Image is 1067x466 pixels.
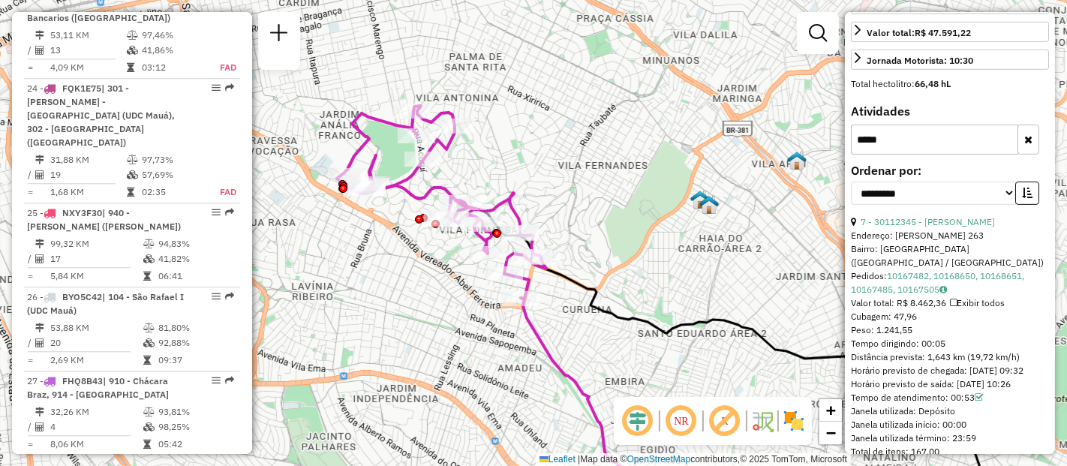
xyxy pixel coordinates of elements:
td: 17 [50,251,143,266]
div: Jornada Motorista: 10:30 [867,54,973,68]
em: Opções [212,208,221,217]
td: / [27,419,35,434]
span: | 910 - Chácara Braz, 914 - [GEOGRAPHIC_DATA] [27,375,169,400]
i: Distância Total [35,239,44,248]
span: 26 - [27,291,184,316]
span: Ocultar NR [663,403,699,439]
td: 03:12 [141,60,203,75]
div: Endereço: [PERSON_NAME] 263 [851,229,1049,242]
img: 608 UDC Full Vila Formosa [690,190,710,209]
label: Ordenar por: [851,161,1049,179]
td: = [27,437,35,452]
td: 94,83% [158,236,233,251]
span: Exibir rótulo [707,403,743,439]
em: Opções [212,292,221,301]
a: Zoom out [819,422,842,444]
td: 5,84 KM [50,269,143,284]
div: Janela utilizada início: 00:00 [851,418,1049,431]
i: % de utilização da cubagem [143,422,155,431]
td: 97,73% [141,152,203,167]
td: 41,82% [158,251,233,266]
div: Valor total: [867,26,971,40]
i: Distância Total [35,155,44,164]
span: | 104 - São Rafael I (UDC Mauá) [27,291,184,316]
td: 53,11 KM [50,28,126,43]
td: / [27,167,35,182]
td: / [27,251,35,266]
td: 2,69 KM [50,353,143,368]
div: Total de itens: 167,00 [851,445,1049,458]
i: % de utilização do peso [143,239,155,248]
td: = [27,353,35,368]
td: 05:42 [158,437,233,452]
span: 27 - [27,375,169,400]
td: = [27,60,35,75]
td: 41,86% [141,43,203,58]
strong: 66,48 hL [915,78,951,89]
button: Ordem crescente [1015,182,1039,205]
div: Tempo de atendimento: 00:53 [851,391,1049,404]
i: % de utilização da cubagem [127,46,138,55]
span: 24 - [27,83,175,148]
td: 4,09 KM [50,60,126,75]
i: Total de Atividades [35,254,44,263]
a: 7 - 30112345 - [PERSON_NAME] [861,216,995,227]
em: Rota exportada [225,292,234,301]
div: Janela utilizada: Depósito [851,404,1049,418]
span: + [826,401,836,419]
td: 97,46% [141,28,203,43]
td: 8,06 KM [50,437,143,452]
strong: R$ 47.591,22 [915,27,971,38]
i: Distância Total [35,31,44,40]
span: FHQ8B43 [62,375,103,386]
a: Exibir filtros [803,18,833,48]
td: 19 [50,167,126,182]
div: Bairro: [GEOGRAPHIC_DATA] ([GEOGRAPHIC_DATA] / [GEOGRAPHIC_DATA]) [851,242,1049,269]
i: % de utilização da cubagem [143,338,155,347]
a: OpenStreetMap [627,454,691,464]
td: FAD [203,60,237,75]
a: 10167482, 10168650, 10168651, 10167485, 10167505 [851,270,1024,295]
span: NXY3F30 [62,207,102,218]
i: Tempo total em rota [143,440,151,449]
a: Jornada Motorista: 10:30 [851,50,1049,70]
span: − [826,423,836,442]
span: Cubagem: 47,96 [851,311,917,322]
i: Total de Atividades [35,46,44,55]
a: Leaflet [540,454,576,464]
div: Total hectolitro: [851,77,1049,91]
i: % de utilização do peso [143,323,155,332]
span: | [578,454,580,464]
img: Exibir/Ocultar setores [782,409,806,433]
div: Distância prevista: 1,643 km (19,72 km/h) [851,350,1049,364]
i: % de utilização do peso [127,31,138,40]
img: 615 UDC Light WCL Jardim Brasília [787,151,807,170]
i: Distância Total [35,407,44,416]
i: Distância Total [35,323,44,332]
td: 1,68 KM [50,185,126,200]
i: Total de Atividades [35,170,44,179]
div: Horário previsto de chegada: [DATE] 09:32 [851,364,1049,377]
div: Tempo dirigindo: 00:05 [851,337,1049,350]
div: Valor total: R$ 8.462,36 [851,296,1049,310]
td: = [27,269,35,284]
td: 99,32 KM [50,236,143,251]
a: Com service time [975,392,983,403]
td: FAD [203,185,237,200]
td: 53,88 KM [50,320,143,335]
i: % de utilização da cubagem [143,254,155,263]
td: 81,80% [158,320,233,335]
a: Valor total:R$ 47.591,22 [851,22,1049,42]
span: | 301 - [PERSON_NAME] - [GEOGRAPHIC_DATA] (UDC Mauá), 302 - [GEOGRAPHIC_DATA] ([GEOGRAPHIC_DATA]) [27,83,175,148]
i: Tempo total em rota [143,356,151,365]
div: Pedidos: [851,269,1049,296]
td: 98,25% [158,419,233,434]
em: Rota exportada [225,83,234,92]
i: Total de Atividades [35,338,44,347]
td: / [27,335,35,350]
i: Observações [939,285,947,294]
div: Janela utilizada término: 23:59 [851,431,1049,445]
div: Map data © contributors,© 2025 TomTom, Microsoft [536,453,851,466]
td: 20 [50,335,143,350]
td: = [27,185,35,200]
